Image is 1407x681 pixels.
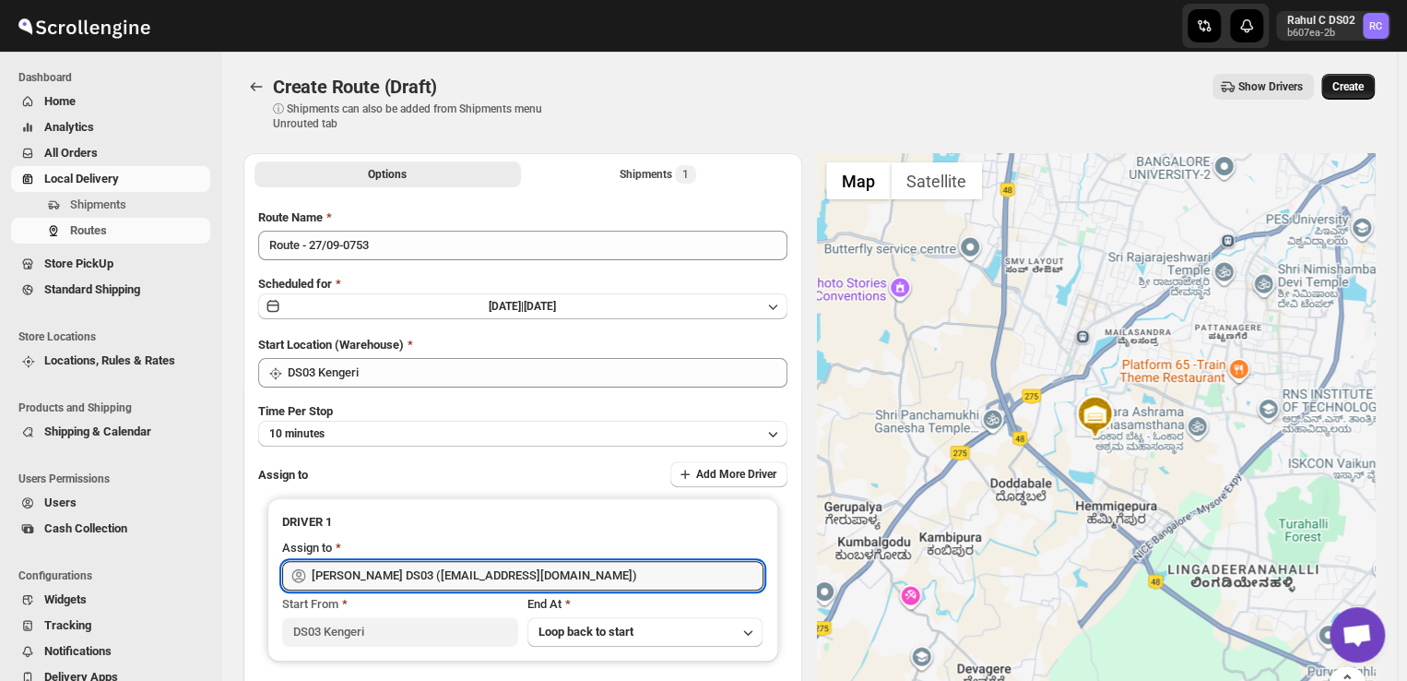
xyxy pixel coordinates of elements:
[44,120,94,134] span: Analytics
[44,521,127,535] span: Cash Collection
[44,172,119,185] span: Local Delivery
[527,595,763,614] div: End At
[489,300,524,313] span: [DATE] |
[18,329,212,344] span: Store Locations
[527,617,763,647] button: Loop back to start
[258,338,404,352] span: Start Location (Warehouse)
[282,539,332,557] div: Assign to
[1238,79,1303,94] span: Show Drivers
[258,210,323,224] span: Route Name
[44,424,151,438] span: Shipping & Calendar
[273,102,563,131] p: ⓘ Shipments can also be added from Shipments menu Unrouted tab
[11,613,210,639] button: Tracking
[11,192,210,218] button: Shipments
[44,282,140,296] span: Standard Shipping
[18,472,212,486] span: Users Permissions
[524,300,556,313] span: [DATE]
[670,461,787,487] button: Add More Driver
[44,644,112,658] span: Notifications
[18,568,212,583] span: Configurations
[368,167,407,182] span: Options
[44,618,91,632] span: Tracking
[11,140,210,166] button: All Orders
[269,426,325,441] span: 10 minutes
[538,625,633,639] span: Loop back to start
[11,516,210,542] button: Cash Collection
[44,353,175,367] span: Locations, Rules & Rates
[682,167,689,182] span: 1
[312,561,763,591] input: Search assignee
[258,231,787,260] input: Eg: Bengaluru Route
[44,146,98,160] span: All Orders
[1330,607,1385,663] div: Open chat
[1321,74,1375,100] button: Create
[254,161,521,187] button: All Route Options
[44,257,113,270] span: Store PickUp
[11,639,210,664] button: Notifications
[243,74,269,100] button: Routes
[1363,13,1389,39] span: Rahul C DS02
[44,496,77,509] span: Users
[258,468,308,482] span: Assign to
[288,358,787,388] input: Search location
[11,490,210,516] button: Users
[70,197,126,211] span: Shipments
[258,277,332,291] span: Scheduled for
[18,70,212,85] span: Dashboard
[273,76,437,98] span: Create Route (Draft)
[1369,20,1382,32] text: RC
[15,3,153,49] img: ScrollEngine
[11,218,210,244] button: Routes
[11,587,210,613] button: Widgets
[282,513,763,532] h3: DRIVER 1
[1212,74,1314,100] button: Show Drivers
[258,421,787,447] button: 10 minutes
[11,114,210,140] button: Analytics
[258,293,787,319] button: [DATE]|[DATE]
[1287,13,1355,28] p: Rahul C DS02
[1276,11,1390,41] button: User menu
[18,400,212,415] span: Products and Shipping
[826,162,891,199] button: Show street map
[1287,28,1355,39] p: b607ea-2b
[696,467,776,482] span: Add More Driver
[11,348,210,374] button: Locations, Rules & Rates
[258,404,333,418] span: Time Per Stop
[282,597,338,611] span: Start From
[70,223,107,237] span: Routes
[525,161,791,187] button: Selected Shipments
[11,419,210,445] button: Shipping & Calendar
[44,592,87,606] span: Widgets
[44,94,76,108] span: Home
[1332,79,1364,94] span: Create
[620,165,696,184] div: Shipments
[11,89,210,114] button: Home
[891,162,982,199] button: Show satellite imagery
